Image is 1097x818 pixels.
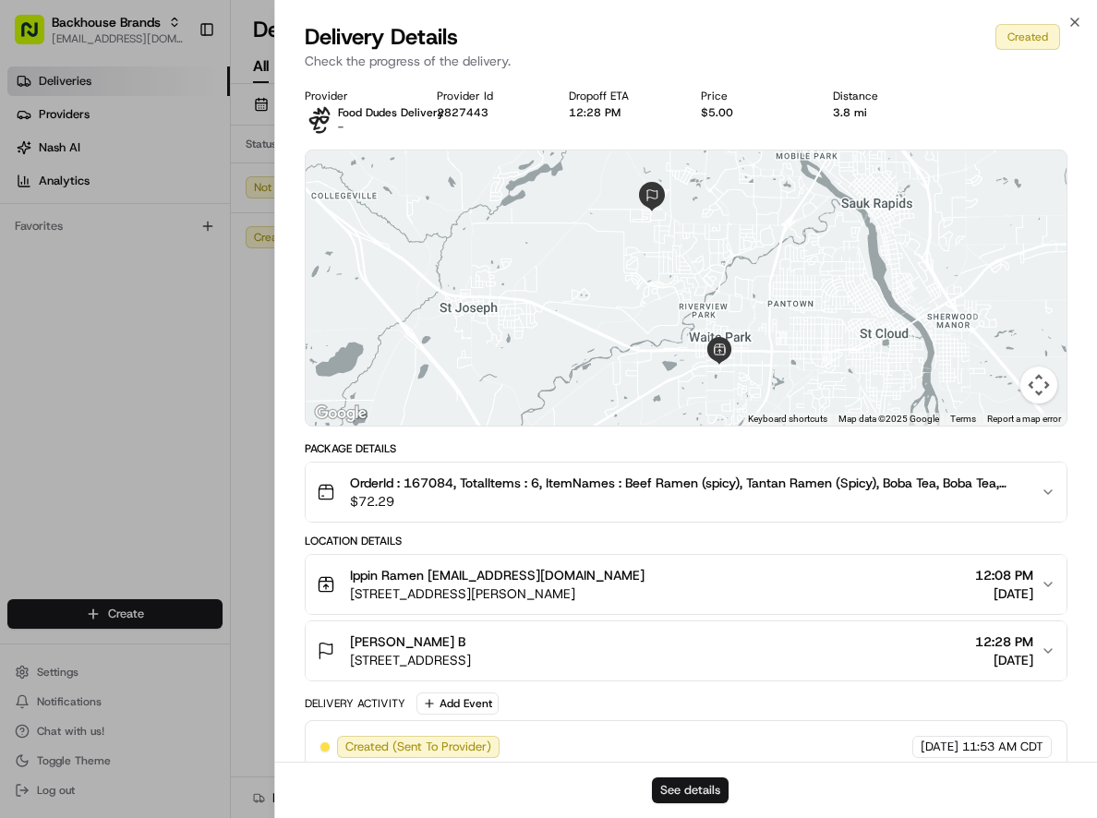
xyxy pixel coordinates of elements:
span: Created (Sent To Provider) [345,739,491,755]
button: See details [652,777,729,803]
span: Map data ©2025 Google [838,414,939,424]
span: OrderId : 167084, TotalItems : 6, ItemNames : Beef Ramen (spicy), Tantan Ramen (Spicy), Boba Tea,... [350,474,1026,492]
button: Map camera controls [1020,367,1057,403]
span: [PERSON_NAME] B [350,632,465,651]
div: Price [701,89,803,103]
span: FDD Support [57,287,128,302]
div: Dropoff ETA [569,89,671,103]
img: 1736555255976-a54dd68f-1ca7-489b-9aae-adbdc363a1c4 [37,338,52,353]
input: Clear [48,120,305,139]
img: food_dudes.png [305,105,334,135]
span: [PERSON_NAME] [57,337,150,352]
a: Report a map error [987,414,1061,424]
button: Start new chat [314,183,336,205]
p: Check the progress of the delivery. [305,52,1067,70]
button: 2827443 [437,105,488,120]
div: Package Details [305,441,1067,456]
span: [DATE] [163,337,201,352]
img: Nash [18,19,55,56]
a: 💻API Documentation [149,406,304,439]
span: 12:28 PM [975,632,1033,651]
span: 11:53 AM CDT [962,739,1043,755]
div: 💻 [156,415,171,430]
span: Food Dudes Delivery [338,105,444,120]
span: 12:08 PM [975,566,1033,584]
span: [DATE] [975,584,1033,603]
span: - [338,120,344,135]
img: Asif Zaman Khan [18,319,48,349]
a: 📗Knowledge Base [11,406,149,439]
div: Provider [305,89,407,103]
button: OrderId : 167084, TotalItems : 6, ItemNames : Beef Ramen (spicy), Tantan Ramen (Spicy), Boba Tea,... [306,463,1067,522]
img: FDD Support [18,270,48,299]
span: Pylon [184,459,223,473]
div: 📗 [18,415,33,430]
span: • [132,287,139,302]
span: [STREET_ADDRESS][PERSON_NAME] [350,584,645,603]
div: Location Details [305,534,1067,548]
a: Powered byPylon [130,458,223,473]
img: 1736555255976-a54dd68f-1ca7-489b-9aae-adbdc363a1c4 [18,177,52,211]
div: We're available if you need us! [83,196,254,211]
div: Distance [833,89,935,103]
button: Keyboard shortcuts [748,413,827,426]
img: 9188753566659_6852d8bf1fb38e338040_72.png [39,177,72,211]
a: Terms (opens in new tab) [950,414,976,424]
span: • [153,337,160,352]
span: Delivery Details [305,22,458,52]
span: Ippin Ramen [EMAIL_ADDRESS][DOMAIN_NAME] [350,566,645,584]
span: $72.29 [350,492,1026,511]
button: Add Event [416,692,499,715]
div: 3.8 mi [833,105,935,120]
div: Provider Id [437,89,539,103]
div: Past conversations [18,241,124,256]
span: [STREET_ADDRESS] [350,651,471,669]
span: Knowledge Base [37,414,141,432]
span: [DATE] [975,651,1033,669]
span: [DATE] [142,287,180,302]
div: 12:28 PM [569,105,671,120]
p: Welcome 👋 [18,75,336,104]
span: API Documentation [175,414,296,432]
div: $5.00 [701,105,803,120]
div: Delivery Activity [305,696,405,711]
button: Ippin Ramen [EMAIL_ADDRESS][DOMAIN_NAME][STREET_ADDRESS][PERSON_NAME]12:08 PM[DATE] [306,555,1067,614]
button: [PERSON_NAME] B[STREET_ADDRESS]12:28 PM[DATE] [306,621,1067,680]
div: Start new chat [83,177,303,196]
a: Open this area in Google Maps (opens a new window) [310,402,371,426]
img: Google [310,402,371,426]
span: [DATE] [921,739,958,755]
button: See all [286,237,336,259]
